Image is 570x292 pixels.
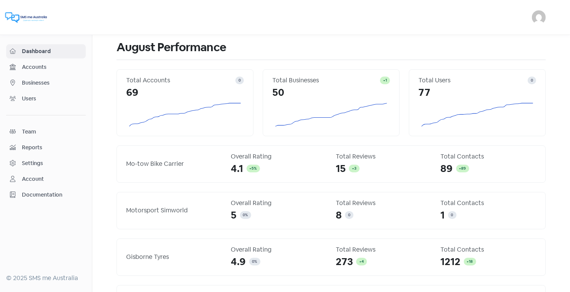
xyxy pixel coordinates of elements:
[441,199,537,208] div: Total Contacts
[126,76,235,85] div: Total Accounts
[238,78,241,83] span: 0
[22,143,82,152] span: Reports
[451,212,453,217] span: 0
[6,156,86,170] a: Settings
[336,254,353,269] span: 273
[117,35,546,60] h1: August Performance
[243,212,245,217] span: 0
[231,161,243,176] span: 4.1
[441,208,445,223] span: 1
[250,166,254,171] span: +5
[126,252,222,262] div: Gisborne Tyres
[336,152,432,161] div: Total Reviews
[352,166,357,171] span: +3
[22,47,82,55] span: Dashboard
[6,125,86,139] a: Team
[348,212,350,217] span: 0
[22,63,82,71] span: Accounts
[231,208,237,223] span: 5
[467,259,473,264] span: +18
[6,92,86,106] a: Users
[255,259,257,264] span: %
[336,208,342,223] span: 8
[272,85,390,100] div: 50
[22,175,44,183] div: Account
[6,76,86,90] a: Businesses
[22,128,82,136] span: Team
[22,191,82,199] span: Documentation
[418,85,536,100] div: 77
[6,188,86,202] a: Documentation
[6,44,86,58] a: Dashboard
[418,76,528,85] div: Total Users
[6,60,86,74] a: Accounts
[231,152,327,161] div: Overall Rating
[336,199,432,208] div: Total Reviews
[272,76,380,85] div: Total Businesses
[245,212,248,217] span: %
[231,199,327,208] div: Overall Rating
[441,152,537,161] div: Total Contacts
[532,10,546,24] img: User
[6,172,86,186] a: Account
[336,245,432,254] div: Total Reviews
[459,166,466,171] span: +89
[254,166,257,171] span: %
[231,254,246,269] span: 4.9
[441,161,453,176] span: 89
[22,159,43,167] div: Settings
[6,274,86,283] div: © 2025 SMS me Australia
[126,85,244,100] div: 69
[22,95,82,103] span: Users
[336,161,346,176] span: 15
[441,245,537,254] div: Total Contacts
[231,245,327,254] div: Overall Rating
[126,159,222,169] div: Mo-tow Bike Carrier
[126,206,222,215] div: Motorsport Simworld
[359,259,364,264] span: +4
[22,79,82,87] span: Businesses
[383,78,387,83] span: +1
[252,259,255,264] span: 0
[6,140,86,155] a: Reports
[441,254,461,269] span: 1212
[531,78,533,83] span: 0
